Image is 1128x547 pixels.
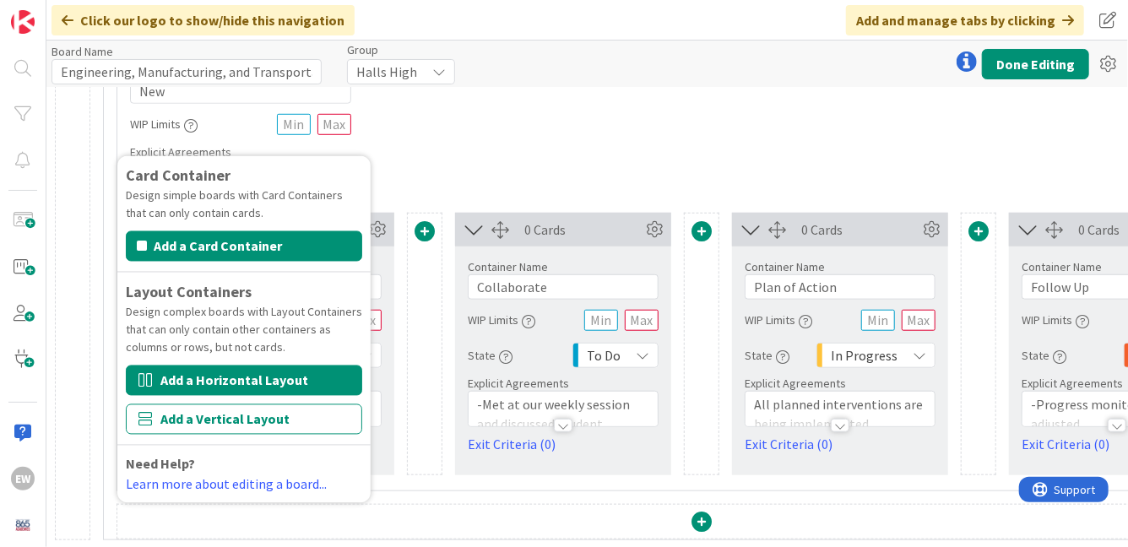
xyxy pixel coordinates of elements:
button: Add a Vertical Layout [126,404,362,435]
input: Min [584,310,618,331]
a: Exit Criteria (0) [745,434,935,454]
p: All planned interventions are being implemented. [754,395,926,433]
label: Board Name [52,44,113,59]
span: To Do [587,344,621,367]
div: State [745,340,789,371]
b: Need Help? [126,456,195,473]
div: WIP Limits [1022,305,1089,335]
div: Click our logo to show/hide this navigation [52,5,355,35]
a: Exit Criteria (0) [468,434,659,454]
input: Add container name... [468,274,659,300]
label: Container Name [1022,259,1102,274]
div: Add and manage tabs by clicking [846,5,1084,35]
label: Container Name [745,259,825,274]
button: Add a Horizontal Layout [126,366,362,396]
div: WIP Limits [468,305,535,335]
input: Add container name... [130,79,351,104]
span: Explicit Agreements [745,376,846,391]
input: Min [277,114,311,135]
img: Visit kanbanzone.com [11,10,35,34]
div: Design complex boards with Layout Containers that can only contain other containers as columns or... [126,304,362,357]
div: 0 Cards [801,219,919,240]
input: Min [861,310,895,331]
span: Support [35,3,77,23]
span: In Progress [831,344,898,367]
input: Max [902,310,935,331]
span: Halls High [356,60,417,84]
div: State [468,340,512,371]
div: EW [11,467,35,490]
div: WIP Limits [130,109,198,139]
button: Done Editing [982,49,1089,79]
div: WIP Limits [745,305,812,335]
div: Card Container [126,165,362,187]
div: Layout Containers [126,281,362,304]
button: Add a Card Container [126,231,362,262]
a: Learn more about editing a board... [126,476,327,493]
p: -Met at our weekly session and discussed student [477,395,649,433]
img: avatar [11,513,35,537]
label: Container Name [468,259,548,274]
input: Max [625,310,659,331]
span: Explicit Agreements [468,376,569,391]
div: State [1022,340,1066,371]
span: Explicit Agreements [130,144,231,160]
input: Max [317,114,351,135]
div: 0 Cards [524,219,642,240]
span: Group [347,44,378,56]
input: Add container name... [745,274,935,300]
div: Design simple boards with Card Containers that can only contain cards. [126,187,362,223]
span: Explicit Agreements [1022,376,1123,391]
